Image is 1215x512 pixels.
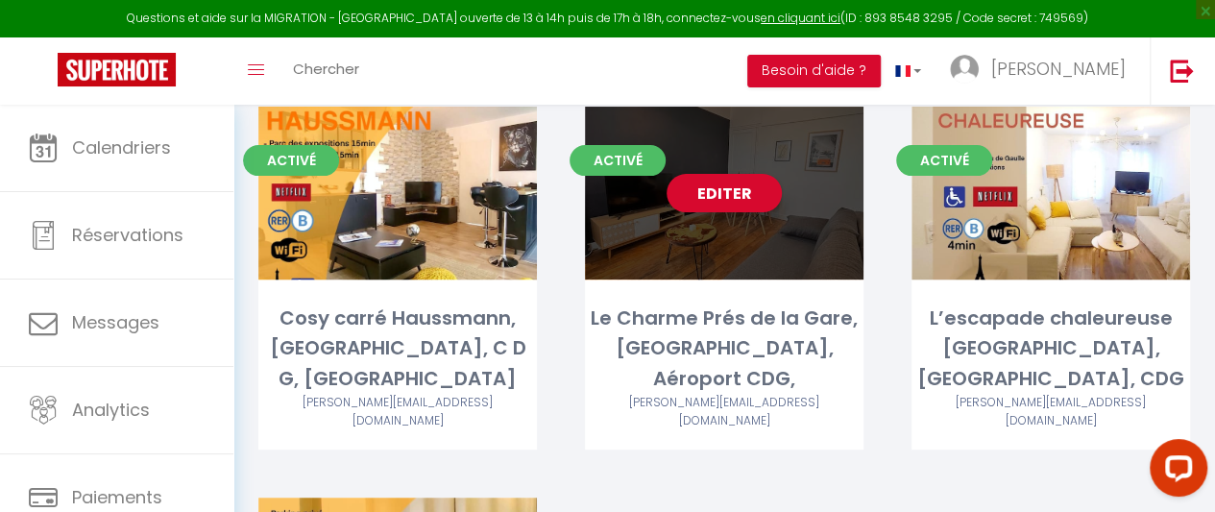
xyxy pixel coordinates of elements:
[1134,431,1215,512] iframe: LiveChat chat widget
[58,53,176,86] img: Super Booking
[258,304,537,394] div: Cosy carré Haussmann, [GEOGRAPHIC_DATA], C D G, [GEOGRAPHIC_DATA]
[570,145,666,176] span: Activé
[279,37,374,105] a: Chercher
[258,394,537,430] div: Airbnb
[761,10,840,26] a: en cliquant ici
[993,174,1108,212] a: Editer
[585,304,863,394] div: Le Charme Prés de la Gare, [GEOGRAPHIC_DATA], Aéroport CDG,
[585,394,863,430] div: Airbnb
[991,57,1126,81] span: [PERSON_NAME]
[1170,59,1194,83] img: logout
[72,310,159,334] span: Messages
[911,394,1190,430] div: Airbnb
[340,174,455,212] a: Editer
[72,485,162,509] span: Paiements
[72,223,183,247] span: Réservations
[911,304,1190,394] div: L’escapade chaleureuse [GEOGRAPHIC_DATA],[GEOGRAPHIC_DATA], CDG
[950,55,979,84] img: ...
[936,37,1150,105] a: ... [PERSON_NAME]
[243,145,339,176] span: Activé
[293,59,359,79] span: Chercher
[72,398,150,422] span: Analytics
[72,135,171,159] span: Calendriers
[747,55,881,87] button: Besoin d'aide ?
[667,174,782,212] a: Editer
[896,145,992,176] span: Activé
